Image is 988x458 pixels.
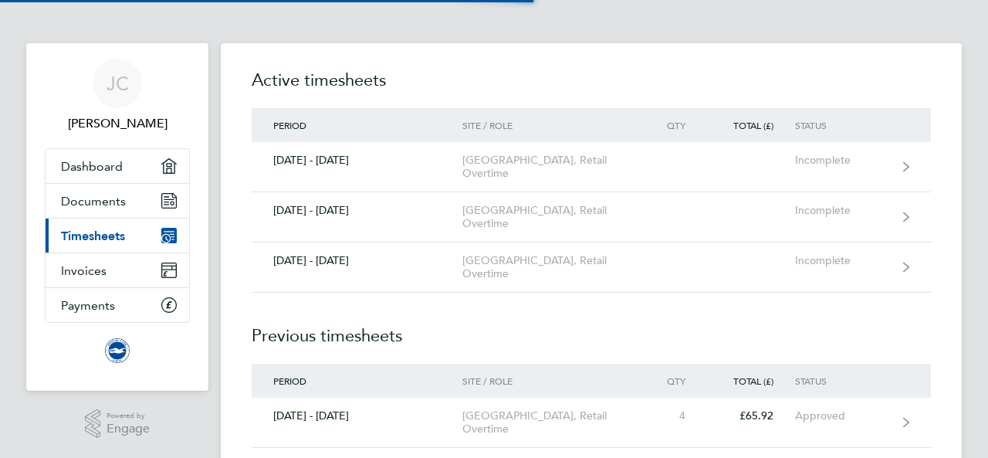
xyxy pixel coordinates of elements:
[46,288,189,322] a: Payments
[639,120,707,131] div: Qty
[707,120,795,131] div: Total (£)
[462,375,639,386] div: Site / Role
[795,375,890,386] div: Status
[26,43,208,391] nav: Main navigation
[252,68,931,108] h2: Active timesheets
[462,154,639,180] div: [GEOGRAPHIC_DATA], Retail Overtime
[252,293,931,364] h2: Previous timesheets
[795,120,890,131] div: Status
[273,375,306,387] span: Period
[107,409,150,422] span: Powered by
[707,409,795,422] div: £65.92
[61,298,115,313] span: Payments
[639,375,707,386] div: Qty
[252,204,462,217] div: [DATE] - [DATE]
[46,184,189,218] a: Documents
[252,192,931,243] a: [DATE] - [DATE][GEOGRAPHIC_DATA], Retail OvertimeIncomplete
[107,422,150,436] span: Engage
[252,142,931,192] a: [DATE] - [DATE][GEOGRAPHIC_DATA], Retail OvertimeIncomplete
[795,154,890,167] div: Incomplete
[273,119,306,131] span: Period
[45,114,190,133] span: James Chamberlain
[61,194,126,209] span: Documents
[46,219,189,253] a: Timesheets
[252,243,931,293] a: [DATE] - [DATE][GEOGRAPHIC_DATA], Retail OvertimeIncomplete
[639,409,707,422] div: 4
[462,204,639,230] div: [GEOGRAPHIC_DATA], Retail Overtime
[252,154,462,167] div: [DATE] - [DATE]
[795,409,890,422] div: Approved
[462,254,639,280] div: [GEOGRAPHIC_DATA], Retail Overtime
[61,229,125,243] span: Timesheets
[252,254,462,267] div: [DATE] - [DATE]
[46,253,189,287] a: Invoices
[795,204,890,217] div: Incomplete
[252,409,462,422] div: [DATE] - [DATE]
[707,375,795,386] div: Total (£)
[85,409,151,439] a: Powered byEngage
[45,59,190,133] a: JC[PERSON_NAME]
[462,409,639,436] div: [GEOGRAPHIC_DATA], Retail Overtime
[107,73,129,93] span: JC
[45,338,190,363] a: Go to home page
[61,263,107,278] span: Invoices
[462,120,639,131] div: Site / Role
[46,149,189,183] a: Dashboard
[61,159,123,174] span: Dashboard
[252,398,931,448] a: [DATE] - [DATE][GEOGRAPHIC_DATA], Retail Overtime4£65.92Approved
[105,338,130,363] img: brightonandhovealbion-logo-retina.png
[795,254,890,267] div: Incomplete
